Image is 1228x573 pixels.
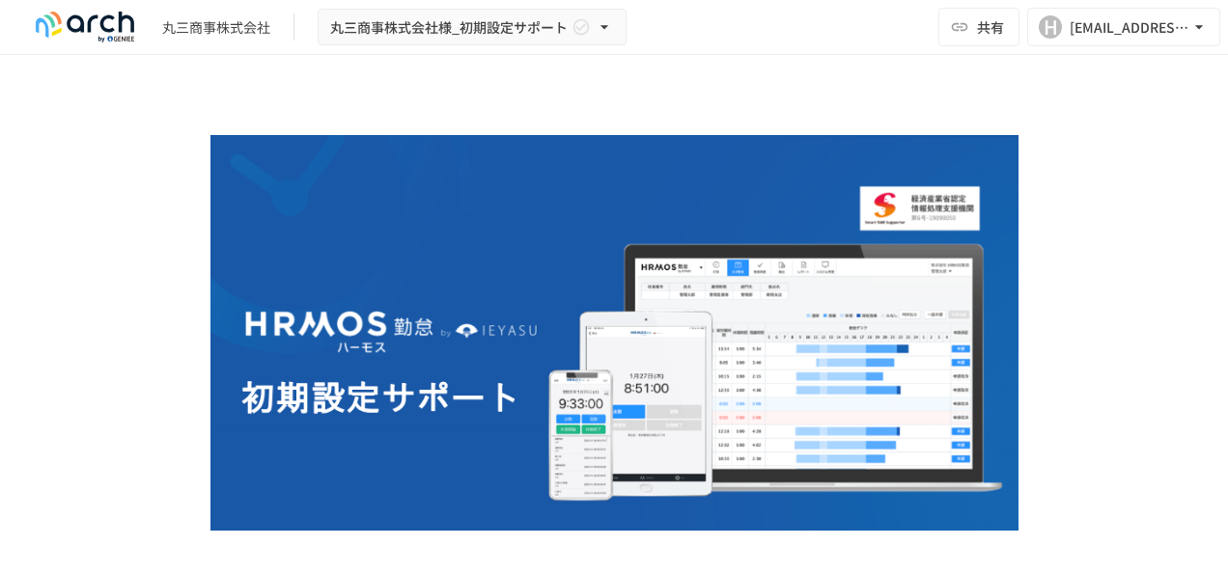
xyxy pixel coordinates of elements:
button: 丸三商事株式会社様_初期設定サポート [318,9,627,46]
div: H [1039,15,1062,39]
button: 共有 [938,8,1019,46]
button: H[EMAIL_ADDRESS][DOMAIN_NAME] [1027,8,1220,46]
img: GdztLVQAPnGLORo409ZpmnRQckwtTrMz8aHIKJZF2AQ [210,135,1019,531]
span: 共有 [977,16,1004,38]
div: [EMAIL_ADDRESS][DOMAIN_NAME] [1070,15,1189,40]
img: logo-default@2x-9cf2c760.svg [23,12,147,42]
span: 丸三商事株式会社様_初期設定サポート [330,15,568,40]
div: 丸三商事株式会社 [162,17,270,38]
